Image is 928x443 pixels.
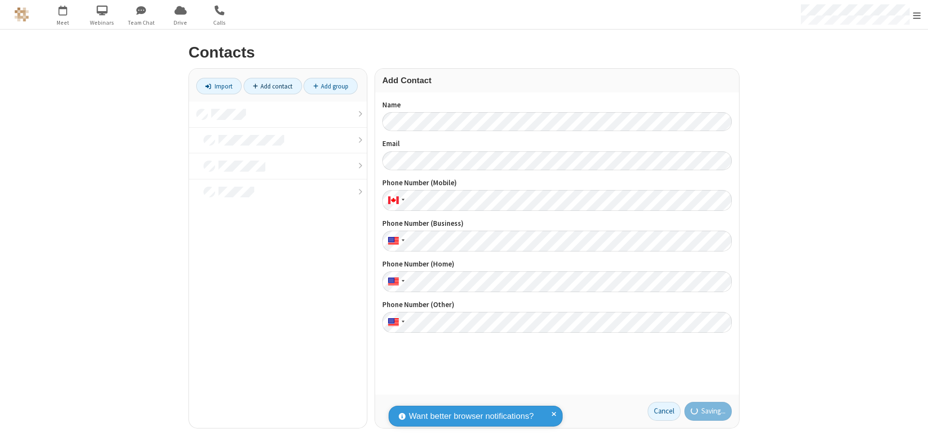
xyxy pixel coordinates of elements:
[382,190,407,211] div: Canada: + 1
[14,7,29,22] img: QA Selenium DO NOT DELETE OR CHANGE
[648,402,681,421] a: Cancel
[123,18,159,27] span: Team Chat
[382,100,732,111] label: Name
[188,44,739,61] h2: Contacts
[382,299,732,310] label: Phone Number (Other)
[382,259,732,270] label: Phone Number (Home)
[684,402,732,421] button: Saving...
[382,138,732,149] label: Email
[162,18,199,27] span: Drive
[45,18,81,27] span: Meet
[701,406,725,417] span: Saving...
[304,78,358,94] a: Add group
[382,231,407,251] div: United States: + 1
[382,271,407,292] div: United States: + 1
[382,312,407,333] div: United States: + 1
[244,78,302,94] a: Add contact
[409,410,534,423] span: Want better browser notifications?
[382,76,732,85] h3: Add Contact
[382,218,732,229] label: Phone Number (Business)
[382,177,732,189] label: Phone Number (Mobile)
[196,78,242,94] a: Import
[84,18,120,27] span: Webinars
[202,18,238,27] span: Calls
